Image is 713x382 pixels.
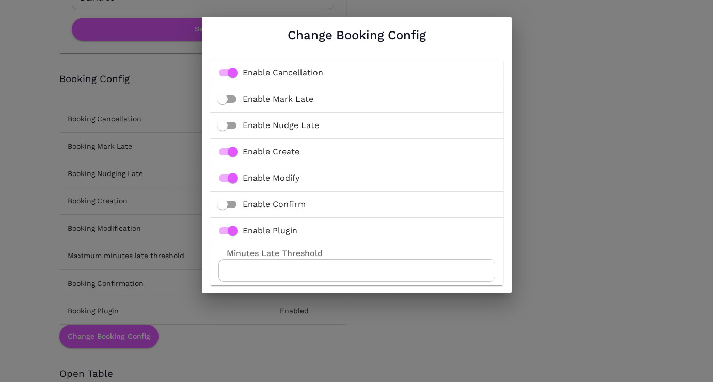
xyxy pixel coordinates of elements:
[243,93,313,105] span: Enable Mark Late
[243,146,299,158] span: Enable Create
[243,119,319,132] span: Enable Nudge Late
[288,25,426,45] h1: Change Booking Config
[243,198,306,211] span: Enable Confirm
[218,247,323,259] label: Minutes Late Threshold
[243,172,299,184] span: Enable Modify
[243,225,297,237] span: Enable Plugin
[243,67,323,79] span: Enable Cancellation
